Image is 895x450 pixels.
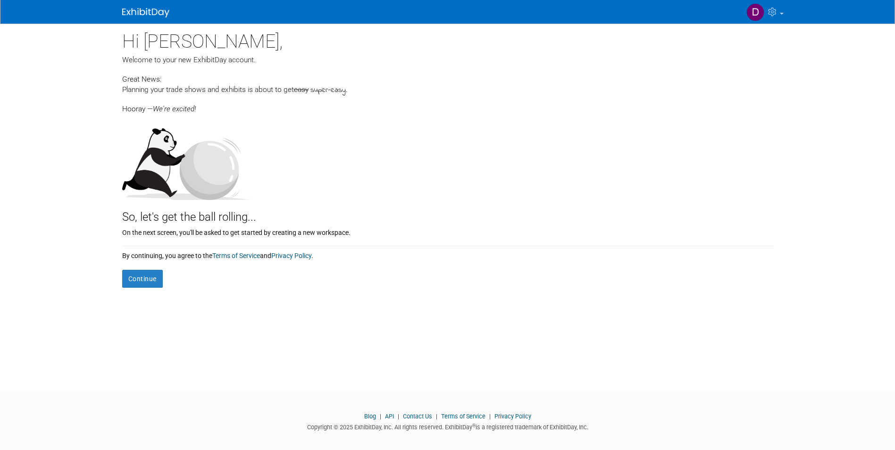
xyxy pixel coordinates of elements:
[310,85,346,96] span: super-easy
[122,8,169,17] img: ExhibitDay
[294,85,309,94] span: easy
[271,252,311,259] a: Privacy Policy
[472,423,476,428] sup: ®
[153,105,196,113] span: We're excited!
[441,413,485,420] a: Terms of Service
[122,74,773,84] div: Great News:
[385,413,394,420] a: API
[487,413,493,420] span: |
[122,96,773,114] div: Hooray —
[434,413,440,420] span: |
[122,246,773,260] div: By continuing, you agree to the and .
[122,55,773,65] div: Welcome to your new ExhibitDay account.
[364,413,376,420] a: Blog
[403,413,432,420] a: Contact Us
[122,24,773,55] div: Hi [PERSON_NAME],
[122,84,773,96] div: Planning your trade shows and exhibits is about to get .
[122,119,250,200] img: Let's get the ball rolling
[494,413,531,420] a: Privacy Policy
[122,270,163,288] button: Continue
[122,225,773,237] div: On the next screen, you'll be asked to get started by creating a new workspace.
[746,3,764,21] img: Dana Dillard
[377,413,384,420] span: |
[212,252,260,259] a: Terms of Service
[395,413,401,420] span: |
[122,200,773,225] div: So, let's get the ball rolling...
